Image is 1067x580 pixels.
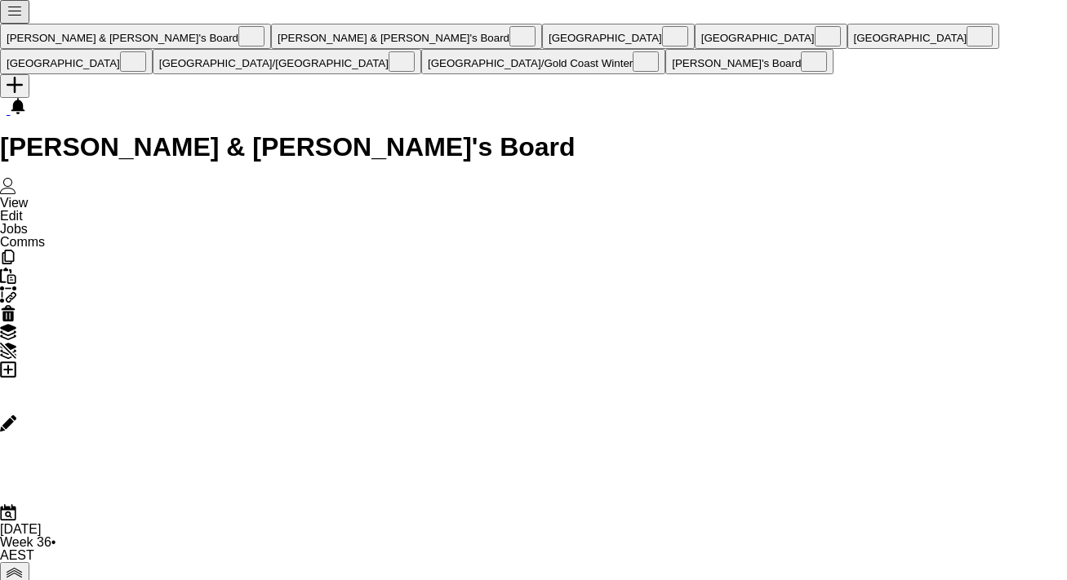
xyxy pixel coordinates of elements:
[847,24,1000,49] button: [GEOGRAPHIC_DATA]
[421,49,665,74] button: [GEOGRAPHIC_DATA]/Gold Coast Winter
[985,502,1067,580] iframe: Chat Widget
[695,24,847,49] button: [GEOGRAPHIC_DATA]
[542,24,695,49] button: [GEOGRAPHIC_DATA]
[153,49,421,74] button: [GEOGRAPHIC_DATA]/[GEOGRAPHIC_DATA]
[665,49,834,74] button: [PERSON_NAME]'s Board
[271,24,542,49] button: [PERSON_NAME] & [PERSON_NAME]'s Board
